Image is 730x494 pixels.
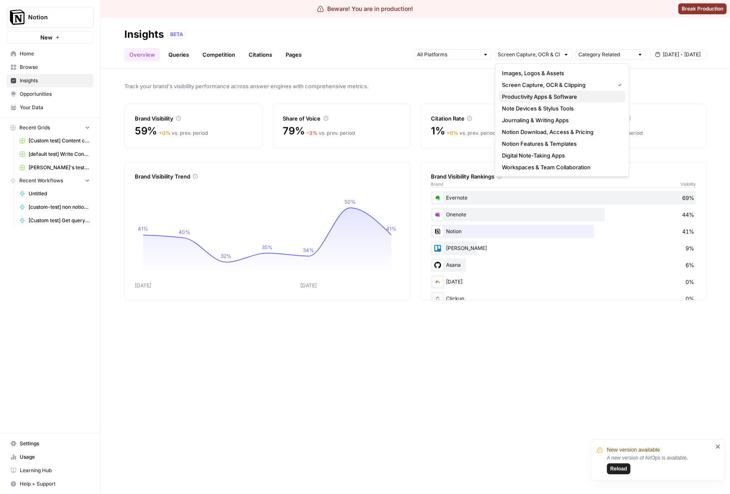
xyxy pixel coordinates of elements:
[7,74,94,87] a: Insights
[502,151,619,160] span: Digital Note-Taking Apps
[7,31,94,44] button: New
[135,114,252,123] div: Brand Visibility
[502,163,619,171] span: Workspaces & Team Collaboration
[682,194,694,202] span: 69%
[124,28,164,41] div: Insights
[244,48,277,61] a: Citations
[715,443,721,450] button: close
[19,124,50,131] span: Recent Grids
[502,104,619,113] span: Note Devices & Stylus Tools
[498,50,560,59] input: Screen Capture, OCR & Clipping
[607,463,630,474] button: Reload
[685,278,694,286] span: 0%
[159,130,171,136] span: + 0 %
[685,244,694,252] span: 9%
[20,480,90,488] span: Help + Support
[20,440,90,447] span: Settings
[431,181,443,187] span: Brand
[417,50,479,59] input: All Platforms
[431,292,696,305] div: Clickup
[7,450,94,464] a: Usage
[167,30,186,39] div: BETA
[20,50,90,58] span: Home
[431,114,548,123] div: Citation Rate
[7,87,94,101] a: Opportunities
[40,33,53,42] span: New
[610,465,627,473] span: Reload
[29,190,90,197] span: Untitled
[7,121,94,134] button: Recent Grids
[502,92,619,101] span: Productivity Apps & Software
[20,77,90,84] span: Insights
[433,193,443,203] img: 2ecgzickl6ac7607lydp2fg9krdz
[16,161,94,174] a: [PERSON_NAME]'s test Grid
[7,437,94,450] a: Settings
[685,294,694,303] span: 0%
[197,48,240,61] a: Competition
[431,275,696,289] div: [DATE]
[29,203,90,211] span: [custom-test] non notion page research
[680,181,696,187] span: Visibility
[433,243,443,253] img: dsapf59eflvgghzeeaxzhlzx3epe
[431,172,696,181] div: Brand Visibility Rankings
[7,101,94,114] a: Your Data
[307,129,355,137] div: vs. prev. period
[578,50,634,59] input: Category Related
[29,150,90,158] span: [default test] Write Content Briefs
[20,63,90,71] span: Browse
[433,294,443,304] img: nyvnio03nchgsu99hj5luicuvesv
[649,49,706,60] button: [DATE] - [DATE]
[607,454,713,474] div: A new version of AirOps is available.
[502,128,619,136] span: Notion Download, Access & Pricing
[10,10,25,25] img: Notion Logo
[20,453,90,461] span: Usage
[301,283,317,289] tspan: [DATE]
[303,247,315,253] tspan: 34%
[124,82,706,90] span: Track your brand's visibility performance across answer engines with comprehensive metrics.
[7,477,94,491] button: Help + Support
[16,134,94,147] a: [Custom test] Content creation flow
[433,210,443,220] img: 6ujo9ap59rgquh9d29qd8zxjc546
[431,191,696,205] div: Evernote
[307,130,318,136] span: – 3 %
[20,104,90,111] span: Your Data
[502,116,619,124] span: Journaling & Writing Apps
[607,446,660,454] span: New version available
[7,174,94,187] button: Recent Workflows
[135,283,152,289] tspan: [DATE]
[447,130,459,136] span: + 0 %
[29,137,90,145] span: [Custom test] Content creation flow
[431,124,445,138] span: 1%
[29,164,90,171] span: [PERSON_NAME]'s test Grid
[433,277,443,287] img: j0006o4w6wdac5z8yzb60vbgsr6k
[433,260,443,270] img: 2v783w8gft8p3s5e5pppmgj66tpp
[138,226,149,232] tspan: 41%
[16,147,94,161] a: [default test] Write Content Briefs
[682,227,694,236] span: 41%
[682,210,694,219] span: 44%
[431,242,696,255] div: [PERSON_NAME]
[431,208,696,221] div: Onenote
[7,47,94,60] a: Home
[221,253,231,259] tspan: 32%
[502,69,619,77] span: Images, Logos & Assets
[678,3,727,14] button: Break Production
[135,172,400,181] div: Brand Visibility Trend
[386,226,397,232] tspan: 41%
[20,90,90,98] span: Opportunities
[317,5,413,13] div: Beware! You are in production!
[28,13,79,21] span: Notion
[685,261,694,269] span: 6%
[262,244,273,250] tspan: 35%
[29,217,90,224] span: [Custom test] Get query fanout from topic
[16,187,94,200] a: Untitled
[7,60,94,74] a: Browse
[447,129,496,137] div: vs. prev. period
[16,200,94,214] a: [custom-test] non notion page research
[344,199,356,205] tspan: 50%
[431,258,696,272] div: Asana
[124,48,160,61] a: Overview
[19,177,63,184] span: Recent Workflows
[135,124,157,138] span: 59%
[502,139,619,148] span: Notion Features & Templates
